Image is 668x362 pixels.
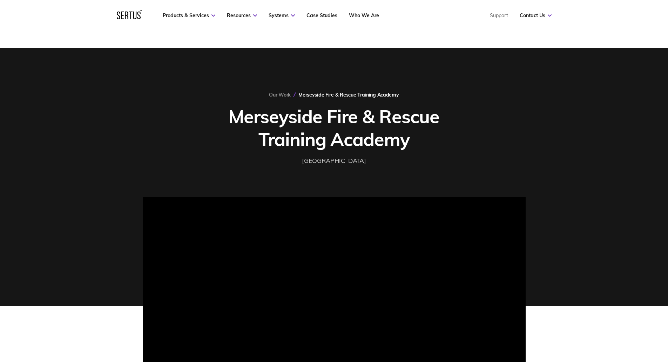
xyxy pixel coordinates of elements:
iframe: Chat Widget [542,281,668,362]
a: Contact Us [520,12,552,19]
a: Who We Are [349,12,379,19]
a: Support [490,12,508,19]
a: Systems [269,12,295,19]
a: Resources [227,12,257,19]
h1: Merseyside Fire & Rescue Training Academy [220,105,448,151]
div: [GEOGRAPHIC_DATA] [302,156,366,166]
a: Case Studies [306,12,337,19]
a: Our Work [269,92,291,98]
a: Products & Services [163,12,215,19]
